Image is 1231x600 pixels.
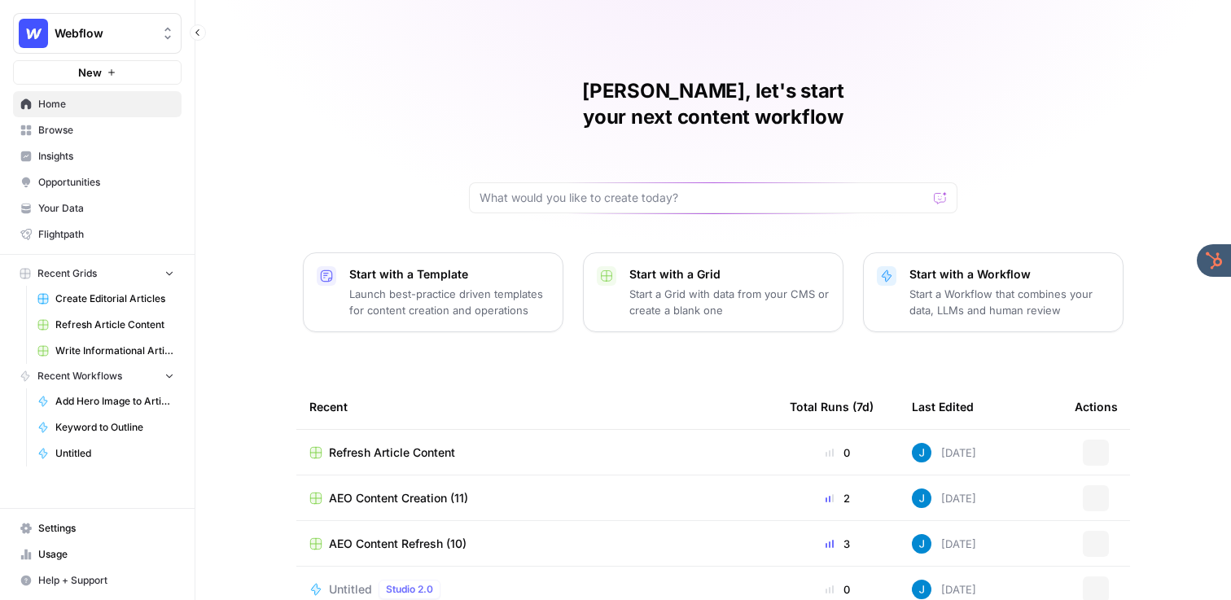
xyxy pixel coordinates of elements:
p: Start with a Template [349,266,550,282]
span: Flightpath [38,227,174,242]
a: Refresh Article Content [309,445,764,461]
a: Write Informational Article [30,338,182,364]
span: Help + Support [38,573,174,588]
button: Start with a GridStart a Grid with data from your CMS or create a blank one [583,252,843,332]
a: Insights [13,143,182,169]
a: Create Editorial Articles [30,286,182,312]
a: Keyword to Outline [30,414,182,440]
a: AEO Content Creation (11) [309,490,764,506]
span: Keyword to Outline [55,420,174,435]
div: 2 [790,490,886,506]
button: Workspace: Webflow [13,13,182,54]
img: Webflow Logo [19,19,48,48]
button: New [13,60,182,85]
span: Recent Grids [37,266,97,281]
button: Recent Grids [13,261,182,286]
span: Add Hero Image to Article [55,394,174,409]
span: AEO Content Creation (11) [329,490,468,506]
h1: [PERSON_NAME], let's start your next content workflow [469,78,957,130]
a: Usage [13,541,182,567]
p: Start a Grid with data from your CMS or create a blank one [629,286,830,318]
div: Recent [309,384,764,429]
a: AEO Content Refresh (10) [309,536,764,552]
span: Usage [38,547,174,562]
a: Settings [13,515,182,541]
a: Home [13,91,182,117]
a: UntitledStudio 2.0 [309,580,764,599]
span: Webflow [55,25,153,42]
span: Studio 2.0 [386,582,433,597]
div: 0 [790,445,886,461]
div: [DATE] [912,534,976,554]
a: Add Hero Image to Article [30,388,182,414]
button: Start with a TemplateLaunch best-practice driven templates for content creation and operations [303,252,563,332]
img: z620ml7ie90s7uun3xptce9f0frp [912,488,931,508]
p: Start a Workflow that combines your data, LLMs and human review [909,286,1110,318]
span: Create Editorial Articles [55,291,174,306]
div: [DATE] [912,580,976,599]
button: Help + Support [13,567,182,593]
span: Insights [38,149,174,164]
span: Settings [38,521,174,536]
button: Recent Workflows [13,364,182,388]
div: 0 [790,581,886,598]
div: Last Edited [912,384,974,429]
span: Untitled [329,581,372,598]
span: Write Informational Article [55,344,174,358]
img: z620ml7ie90s7uun3xptce9f0frp [912,443,931,462]
p: Start with a Grid [629,266,830,282]
div: [DATE] [912,443,976,462]
p: Start with a Workflow [909,266,1110,282]
div: 3 [790,536,886,552]
p: Launch best-practice driven templates for content creation and operations [349,286,550,318]
span: Refresh Article Content [55,318,174,332]
span: AEO Content Refresh (10) [329,536,467,552]
button: Start with a WorkflowStart a Workflow that combines your data, LLMs and human review [863,252,1124,332]
span: Your Data [38,201,174,216]
a: Browse [13,117,182,143]
div: [DATE] [912,488,976,508]
img: z620ml7ie90s7uun3xptce9f0frp [912,580,931,599]
a: Opportunities [13,169,182,195]
span: Home [38,97,174,112]
img: z620ml7ie90s7uun3xptce9f0frp [912,534,931,554]
input: What would you like to create today? [480,190,927,206]
span: Browse [38,123,174,138]
a: Untitled [30,440,182,466]
a: Your Data [13,195,182,221]
span: Untitled [55,446,174,461]
span: New [78,64,102,81]
div: Total Runs (7d) [790,384,874,429]
span: Recent Workflows [37,369,122,383]
a: Refresh Article Content [30,312,182,338]
span: Opportunities [38,175,174,190]
a: Flightpath [13,221,182,247]
div: Actions [1075,384,1118,429]
span: Refresh Article Content [329,445,455,461]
